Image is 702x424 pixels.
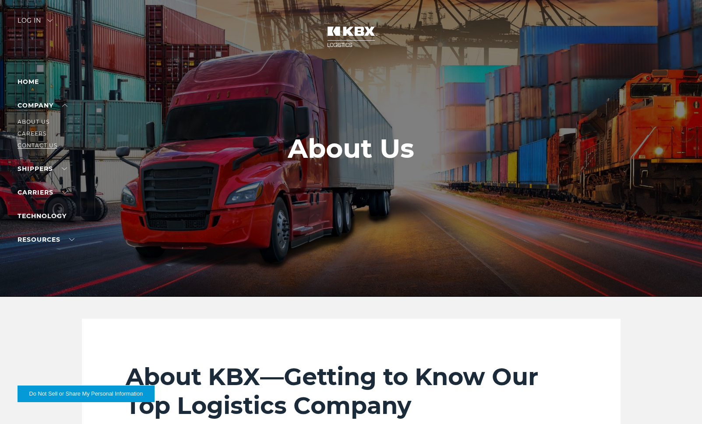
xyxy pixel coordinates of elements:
a: Careers [18,130,46,137]
a: SHIPPERS [18,165,67,173]
h1: About Us [288,134,414,163]
a: About Us [18,118,49,125]
img: arrow [47,19,53,22]
a: RESOURCES [18,236,74,243]
a: Home [18,78,39,86]
iframe: Chat Widget [658,382,702,424]
a: Contact Us [18,142,57,149]
h2: About KBX—Getting to Know Our Top Logistics Company [126,362,577,420]
img: kbx logo [318,17,384,56]
a: Company [18,101,67,109]
button: Do Not Sell or Share My Personal Information [18,386,155,402]
a: Technology [18,212,67,220]
a: Carriers [18,188,67,196]
div: Log in [18,17,53,30]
